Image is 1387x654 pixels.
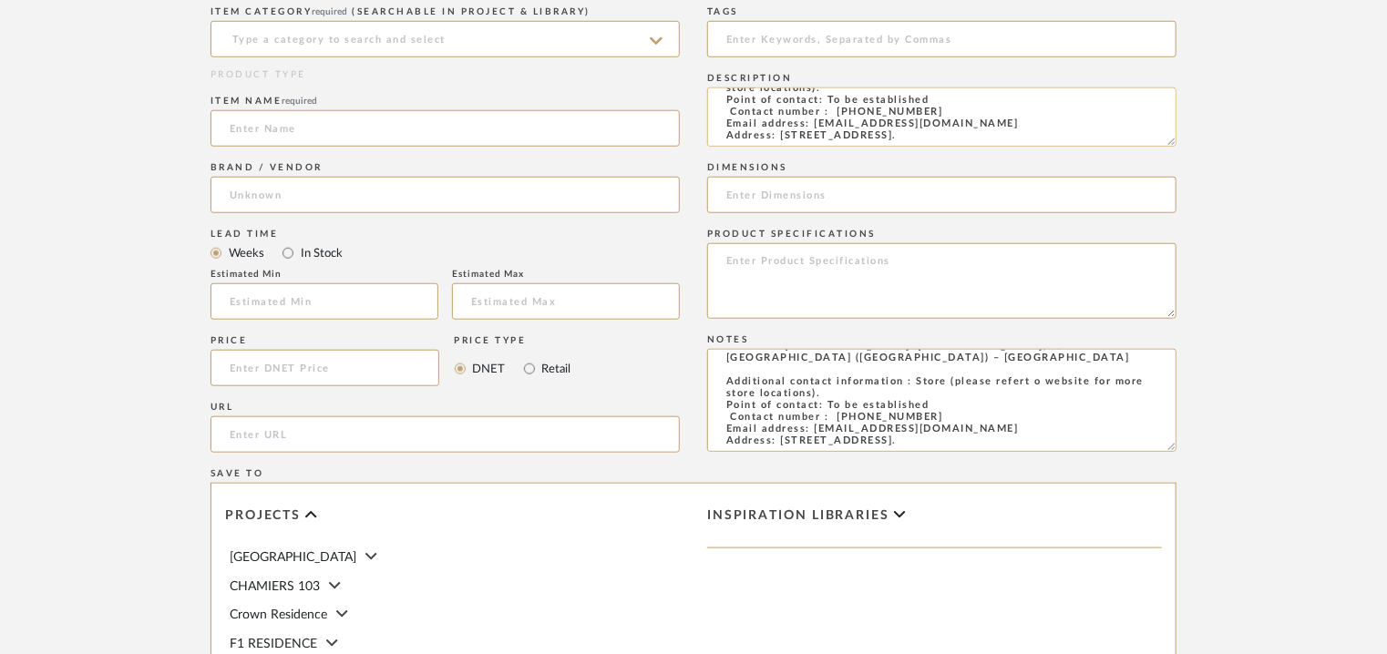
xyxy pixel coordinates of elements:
[211,177,680,213] input: Unknown
[211,269,438,280] div: Estimated Min
[211,229,680,240] div: Lead Time
[211,6,680,17] div: ITEM CATEGORY
[211,68,680,82] div: PRODUCT TYPE
[211,162,680,173] div: Brand / Vendor
[225,508,301,524] span: Projects
[211,21,680,57] input: Type a category to search and select
[211,110,680,147] input: Enter Name
[283,97,318,106] span: required
[707,21,1176,57] input: Enter Keywords, Separated by Commas
[230,638,317,650] span: F1 RESIDENCE
[211,241,680,264] mat-radio-group: Select item type
[211,468,1176,479] div: Save To
[707,229,1176,240] div: Product Specifications
[452,283,680,320] input: Estimated Max
[707,334,1176,345] div: Notes
[707,6,1176,17] div: Tags
[211,350,439,386] input: Enter DNET Price
[455,335,571,346] div: Price Type
[211,96,680,107] div: Item name
[230,580,320,593] span: CHAMIERS 103
[471,359,506,379] label: DNET
[353,7,591,16] span: (Searchable in Project & Library)
[211,416,680,453] input: Enter URL
[707,177,1176,213] input: Enter Dimensions
[540,359,571,379] label: Retail
[707,73,1176,84] div: Description
[227,243,264,263] label: Weeks
[230,551,356,564] span: [GEOGRAPHIC_DATA]
[230,608,327,621] span: Crown Residence
[452,269,680,280] div: Estimated Max
[211,402,680,413] div: URL
[299,243,343,263] label: In Stock
[211,283,438,320] input: Estimated Min
[211,335,439,346] div: Price
[313,7,348,16] span: required
[455,350,571,386] mat-radio-group: Select price type
[707,162,1176,173] div: Dimensions
[707,508,889,524] span: Inspiration libraries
